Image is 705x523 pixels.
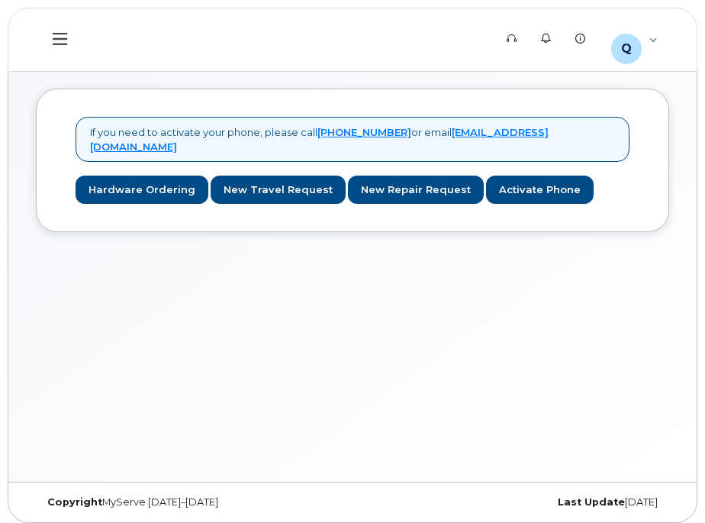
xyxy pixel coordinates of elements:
strong: Last Update [558,496,625,508]
div: [DATE] [352,496,669,508]
a: Activate Phone [486,176,594,204]
a: New Repair Request [348,176,484,204]
a: Hardware Ordering [76,176,208,204]
strong: Copyright [47,496,102,508]
p: If you need to activate your phone, please call or email [90,125,615,153]
a: [EMAIL_ADDRESS][DOMAIN_NAME] [90,126,549,153]
div: MyServe [DATE]–[DATE] [36,496,352,508]
a: [PHONE_NUMBER] [317,126,411,138]
a: New Travel Request [211,176,346,204]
